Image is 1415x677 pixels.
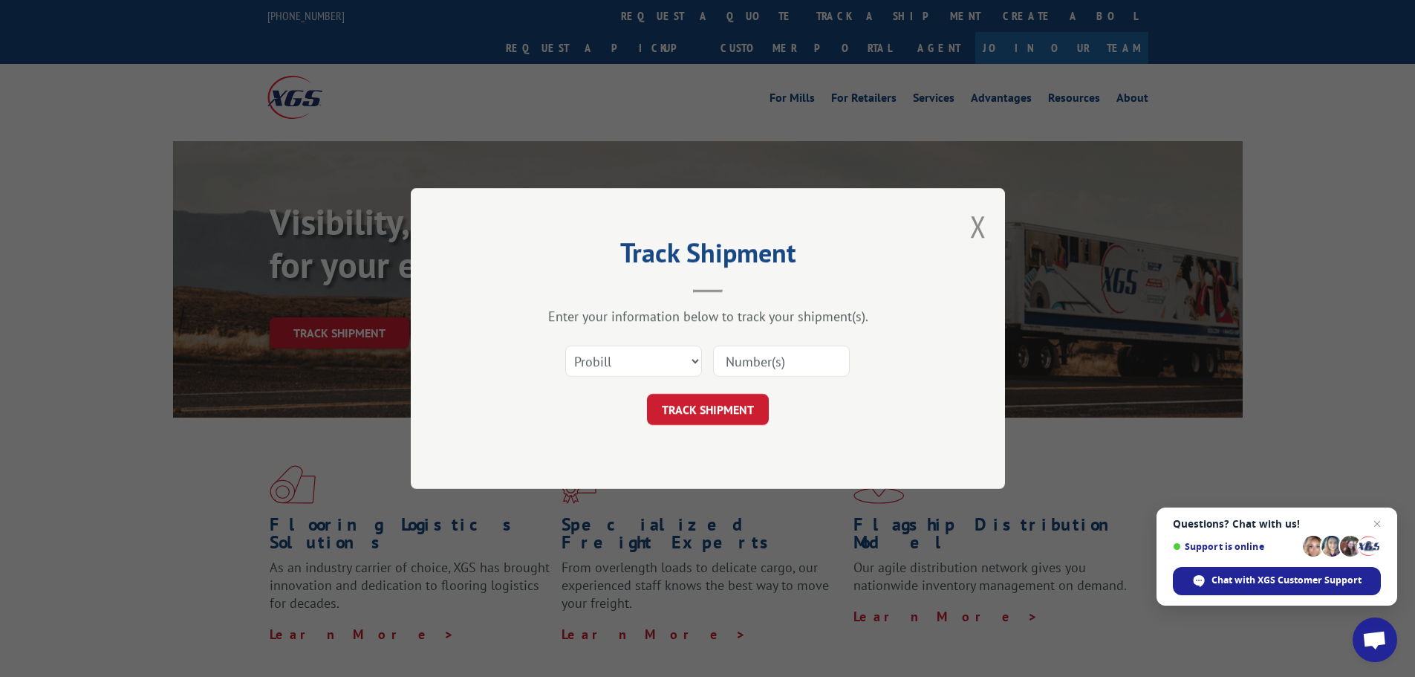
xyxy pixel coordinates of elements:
span: Close chat [1368,515,1386,533]
div: Enter your information below to track your shipment(s). [485,308,931,325]
span: Support is online [1173,541,1298,552]
div: Open chat [1353,618,1397,662]
h2: Track Shipment [485,242,931,271]
span: Chat with XGS Customer Support [1211,574,1362,587]
button: TRACK SHIPMENT [647,394,769,425]
input: Number(s) [713,346,850,377]
div: Chat with XGS Customer Support [1173,567,1381,595]
button: Close modal [970,207,986,246]
span: Questions? Chat with us! [1173,518,1381,530]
